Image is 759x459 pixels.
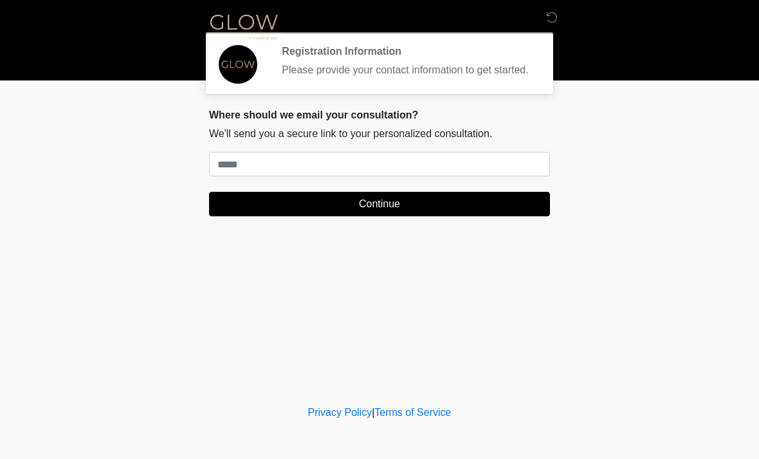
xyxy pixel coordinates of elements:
[209,192,550,216] button: Continue
[209,109,550,121] h2: Where should we email your consultation?
[219,45,257,84] img: Agent Avatar
[374,407,451,418] a: Terms of Service
[209,126,550,142] p: We'll send you a secure link to your personalized consultation.
[372,407,374,418] a: |
[196,10,291,42] img: Glow Medical Spa Logo
[308,407,372,418] a: Privacy Policy
[282,62,531,78] div: Please provide your contact information to get started.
